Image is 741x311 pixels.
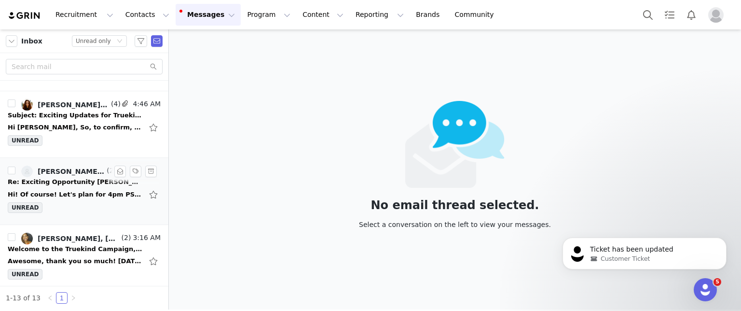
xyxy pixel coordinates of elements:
a: [PERSON_NAME], [PERSON_NAME] [21,233,120,244]
input: Search mail [6,59,163,74]
iframe: Intercom notifications message [548,217,741,285]
i: icon: right [70,295,76,301]
a: Brands [410,4,448,26]
li: Next Page [68,292,79,304]
span: UNREAD [8,269,42,280]
button: Profile [702,7,733,23]
img: 146d0412-bef4-4e41-9c74-670c3fd9573f.jpg [21,99,33,111]
img: 070325f5-7bf4-4b95-9964-04759c944e21--s.jpg [21,166,33,177]
i: icon: down [117,38,123,45]
iframe: Intercom live chat [694,278,717,301]
img: grin logo [8,11,41,20]
div: Hi Trisha, So, to confirm, I have to order the same products? In that case, I was thinking we cou... [8,123,143,132]
button: Reporting [350,4,410,26]
span: Inbox [21,36,42,46]
a: [PERSON_NAME], [PERSON_NAME] [21,166,105,177]
div: Hi! Of course! Let's plan for 4pm PST tomorrow and I will confirm with Chloe! Lexi Goodman Manage... [8,190,143,199]
div: Select a conversation on the left to view your messages. [359,219,551,230]
div: No email thread selected. [359,200,551,211]
div: Welcome to the Truekind Campaign, Elizabeth! [8,244,143,254]
div: Awesome, thank you so much! On Mon, Sep 29, 2025 at 1:54 PM Trisha Leopando <trisha@truekind.com>... [8,256,143,266]
div: [PERSON_NAME], [PERSON_NAME], [PERSON_NAME] [38,101,109,109]
a: 1 [56,293,67,303]
i: icon: left [47,295,53,301]
div: Subject: Exciting Updates for Truekind Q4 Campaign! ✨ [8,111,143,120]
button: Content [297,4,349,26]
span: (4) [109,99,121,109]
span: 5 [714,278,721,286]
i: icon: search [150,63,157,70]
span: (20) [105,166,121,176]
img: ba195e5e-2597-48a1-84ae-5bd2ca320776--s.jpg [21,233,33,244]
li: 1-13 of 13 [6,292,41,304]
img: emails-empty2x.png [405,101,505,188]
button: Contacts [120,4,175,26]
li: Previous Page [44,292,56,304]
div: Unread only [76,36,111,46]
a: [PERSON_NAME], [PERSON_NAME], [PERSON_NAME] [21,99,109,111]
a: Community [449,4,504,26]
span: Send Email [151,35,163,47]
button: Notifications [681,4,702,26]
li: 1 [56,292,68,304]
div: [PERSON_NAME], [PERSON_NAME] [38,235,120,242]
div: [PERSON_NAME], [PERSON_NAME] [38,168,105,175]
button: Search [637,4,659,26]
div: Re: Exciting Opportunity Chloe x Truekind — Let’s Create Together! [8,177,143,187]
span: UNREAD [8,135,42,146]
img: placeholder-profile.jpg [708,7,724,23]
span: UNREAD [8,202,42,213]
button: Messages [176,4,241,26]
a: Tasks [659,4,680,26]
button: Program [241,4,296,26]
button: Recruitment [50,4,119,26]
